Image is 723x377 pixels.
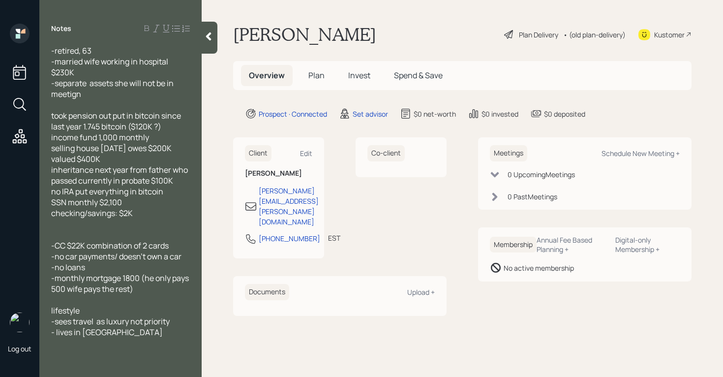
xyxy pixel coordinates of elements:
span: -separate assets she will not be in meetign [51,78,175,99]
div: Edit [300,149,312,158]
div: Annual Fee Based Planning + [537,235,607,254]
div: No active membership [504,263,574,273]
span: lifestyle [51,305,80,316]
h6: Documents [245,284,289,300]
span: -CC $22K combination of 2 cards [51,240,169,251]
span: SSN monthly $2,100 [51,197,122,208]
span: inheritance next year from father who passed currently in probate $100K [51,164,189,186]
div: Set advisor [353,109,388,119]
span: -married wife working in hospital $230K [51,56,170,78]
label: Notes [51,24,71,33]
div: [PHONE_NUMBER] [259,233,320,244]
span: -monthly mortgage 1800 (he only pays 500 wife pays the rest) [51,273,190,294]
span: Spend & Save [394,70,443,81]
div: Kustomer [654,30,685,40]
span: -retired, 63 [51,45,91,56]
div: EST [328,233,340,243]
h6: Co-client [367,145,405,161]
div: • (old plan-delivery) [563,30,626,40]
span: income fund 1,000 monthly [51,132,149,143]
div: 0 Upcoming Meeting s [508,169,575,180]
span: selling house [DATE] owes $200K valued $400K [51,143,173,164]
div: [PERSON_NAME][EMAIL_ADDRESS][PERSON_NAME][DOMAIN_NAME] [259,186,319,227]
div: 0 Past Meeting s [508,191,557,202]
div: Prospect · Connected [259,109,327,119]
div: Upload + [407,287,435,297]
span: Overview [249,70,285,81]
div: $0 net-worth [414,109,456,119]
h6: Meetings [490,145,527,161]
div: Plan Delivery [519,30,558,40]
div: Schedule New Meeting + [602,149,680,158]
span: Plan [308,70,325,81]
span: Invest [348,70,370,81]
div: Log out [8,344,31,353]
div: $0 invested [482,109,518,119]
h6: Client [245,145,271,161]
h6: Membership [490,237,537,253]
span: -no car payments/ doesn't own a car [51,251,181,262]
h6: [PERSON_NAME] [245,169,312,178]
span: took pension out put in bitcoin since last year 1.745 bitcoin ($120K ?) [51,110,182,132]
div: Digital-only Membership + [615,235,680,254]
div: $0 deposited [544,109,585,119]
h1: [PERSON_NAME] [233,24,376,45]
span: -no loans [51,262,85,273]
span: -sees travel as luxury not priority [51,316,170,327]
span: no IRA put everything in bitcoin [51,186,163,197]
img: retirable_logo.png [10,313,30,332]
span: checking/savings: $2K [51,208,133,219]
span: - lives in [GEOGRAPHIC_DATA] [51,327,163,338]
